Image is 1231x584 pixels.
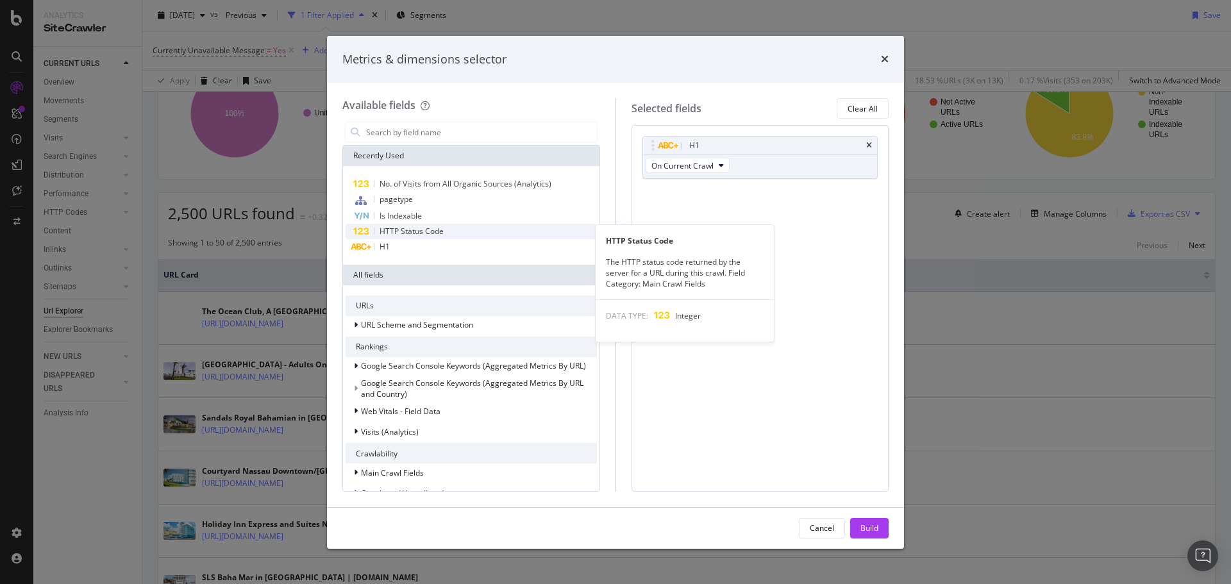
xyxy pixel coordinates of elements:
div: Crawlability [346,443,597,463]
div: times [881,51,889,68]
button: On Current Crawl [646,158,730,173]
div: Metrics & dimensions selector [342,51,507,68]
div: HTTP Status Code [596,235,774,246]
div: All fields [343,265,599,285]
span: Google Search Console Keywords (Aggregated Metrics By URL and Country) [361,378,583,399]
span: URL Scheme and Segmentation [361,319,473,330]
span: H1 [380,241,390,252]
div: Build [860,522,878,533]
div: H1timesOn Current Crawl [642,136,878,179]
input: Search by field name [365,122,597,142]
button: Cancel [799,518,845,538]
div: Cancel [810,522,834,533]
div: Rankings [346,337,597,357]
div: The HTTP status code returned by the server for a URL during this crawl. Field Category: Main Cra... [596,256,774,289]
span: DATA TYPE: [606,310,648,321]
div: times [866,142,872,149]
div: URLs [346,296,597,316]
button: Clear All [837,98,889,119]
div: Open Intercom Messenger [1187,540,1218,571]
span: Main Crawl Fields [361,467,424,478]
div: H1 [689,139,699,152]
button: Build [850,518,889,538]
span: Is Indexable [380,210,422,221]
span: pagetype [380,194,413,204]
div: This group is disabled [346,378,597,399]
span: Crawls and Visits (Logs) [361,488,445,499]
span: No. of Visits from All Organic Sources (Analytics) [380,178,551,189]
div: Clear All [848,103,878,114]
div: Available fields [342,98,415,112]
span: Google Search Console Keywords (Aggregated Metrics By URL) [361,360,586,371]
div: Selected fields [632,101,701,116]
span: On Current Crawl [651,160,714,171]
div: Recently Used [343,146,599,166]
span: Integer [675,310,701,321]
span: Visits (Analytics) [361,426,419,437]
span: HTTP Status Code [380,226,444,237]
span: Web Vitals - Field Data [361,406,440,417]
div: modal [327,36,904,549]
